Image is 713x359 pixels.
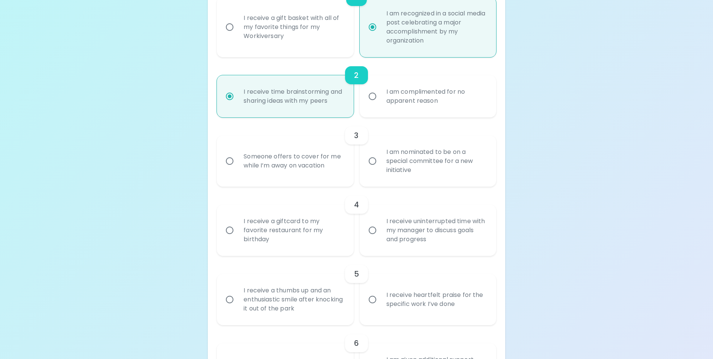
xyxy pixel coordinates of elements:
[217,57,496,117] div: choice-group-check
[380,78,492,114] div: I am complimented for no apparent reason
[238,5,349,50] div: I receive a gift basket with all of my favorite things for my Workiversary
[380,208,492,253] div: I receive uninterrupted time with my manager to discuss goals and progress
[238,143,349,179] div: Someone offers to cover for me while I’m away on vacation
[354,129,359,141] h6: 3
[380,138,492,184] div: I am nominated to be on a special committee for a new initiative
[380,281,492,318] div: I receive heartfelt praise for the specific work I’ve done
[217,187,496,256] div: choice-group-check
[354,69,359,81] h6: 2
[354,268,359,280] h6: 5
[238,277,349,322] div: I receive a thumbs up and an enthusiastic smile after knocking it out of the park
[354,199,359,211] h6: 4
[354,337,359,349] h6: 6
[238,208,349,253] div: I receive a giftcard to my favorite restaurant for my birthday
[217,117,496,187] div: choice-group-check
[238,78,349,114] div: I receive time brainstorming and sharing ideas with my peers
[217,256,496,325] div: choice-group-check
